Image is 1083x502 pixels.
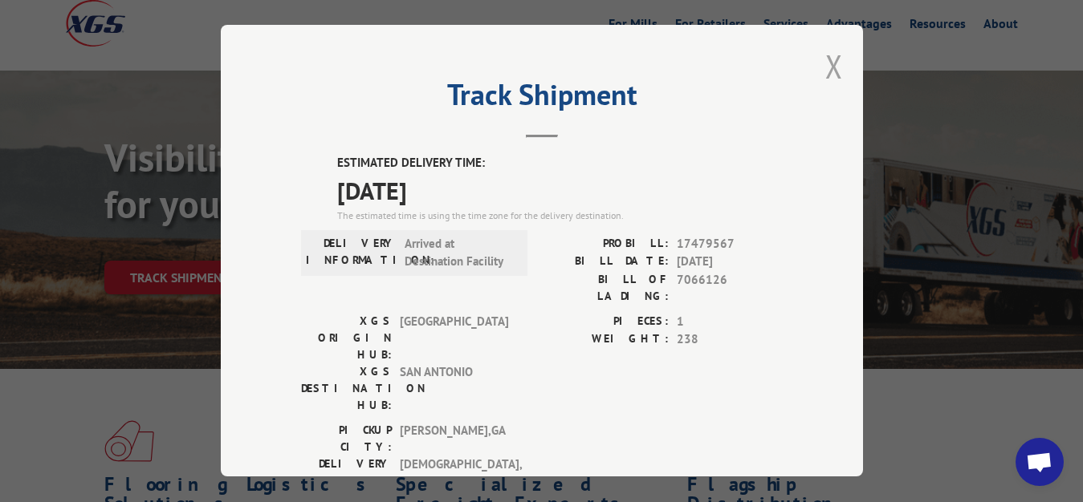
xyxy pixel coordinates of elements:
span: [PERSON_NAME] , GA [400,422,508,455]
label: PIECES: [542,313,669,331]
label: XGS ORIGIN HUB: [301,313,392,363]
span: [DEMOGRAPHIC_DATA] , [GEOGRAPHIC_DATA] [400,455,508,492]
label: PICKUP CITY: [301,422,392,455]
div: Open chat [1016,438,1064,486]
label: XGS DESTINATION HUB: [301,363,392,414]
label: BILL DATE: [542,253,669,271]
label: ESTIMATED DELIVERY TIME: [337,154,783,172]
span: Arrived at Destination Facility [405,235,513,271]
label: PROBILL: [542,235,669,253]
label: BILL OF LADING: [542,271,669,305]
span: 17479567 [677,235,783,253]
span: SAN ANTONIO [400,363,508,414]
span: [DATE] [677,253,783,271]
button: Close modal [825,45,843,87]
div: The estimated time is using the time zone for the delivery destination. [337,208,783,223]
span: [GEOGRAPHIC_DATA] [400,313,508,363]
label: WEIGHT: [542,330,669,349]
span: 238 [677,330,783,349]
span: 1 [677,313,783,331]
label: DELIVERY INFORMATION: [306,235,397,271]
span: 7066126 [677,271,783,305]
label: DELIVERY CITY: [301,455,392,492]
h2: Track Shipment [301,83,783,114]
span: [DATE] [337,172,783,208]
